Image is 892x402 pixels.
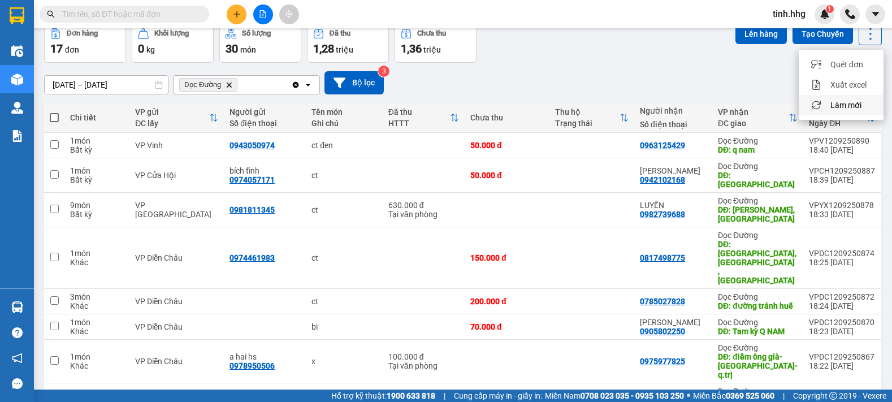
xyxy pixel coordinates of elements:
div: Khối lượng [154,29,189,37]
button: Bộ lọc [324,71,384,94]
th: Toggle SortBy [383,103,465,133]
div: HTTT [388,119,450,128]
div: Dọc Đường [718,162,798,171]
div: Khác [70,327,124,336]
span: Hỗ trợ kỹ thuật: [331,390,435,402]
strong: 0369 525 060 [726,391,774,400]
strong: 1900 633 818 [387,391,435,400]
th: Toggle SortBy [549,103,634,133]
input: Tìm tên, số ĐT hoặc mã đơn [62,8,196,20]
div: Đã thu [388,107,450,116]
span: Miền Bắc [693,390,774,402]
div: 18:40 [DATE] [809,145,875,154]
div: phúc vinh [640,318,707,327]
div: 18:22 [DATE] [809,361,875,370]
div: Dọc Đường [718,387,798,396]
div: Bất kỳ [70,210,124,219]
sup: 1 [826,5,834,13]
div: 0785027828 [640,297,685,306]
div: bích tĩnh [230,166,300,175]
img: logo-vxr [10,7,24,24]
div: 0943050974 [230,141,275,150]
div: 1 món [70,166,124,175]
button: aim [279,5,299,24]
svg: Clear all [291,80,300,89]
span: 17 [50,42,63,55]
div: ĐC lấy [135,119,209,128]
span: Dọc Đường [184,80,221,89]
span: món [240,45,256,54]
div: 1 món [70,318,124,327]
div: 0981811345 [230,205,275,214]
span: triệu [423,45,441,54]
div: 50.000 đ [470,171,544,180]
div: 0905802250 [640,327,685,336]
div: 150.000 đ [470,253,544,262]
button: Đã thu1,28 triệu [307,22,389,63]
div: 9 món [70,201,124,210]
div: ct [311,297,377,306]
div: Dọc Đường [718,231,798,240]
span: copyright [829,392,837,400]
span: notification [12,353,23,364]
th: Toggle SortBy [712,103,803,133]
div: Dọc Đường [718,196,798,205]
th: Toggle SortBy [129,103,224,133]
button: Đơn hàng17đơn [44,22,126,63]
div: Bất kỳ [70,145,124,154]
button: Tạo Chuyến [793,24,853,44]
div: 0942102168 [640,175,685,184]
div: LUYẾN [640,201,707,210]
input: Select a date range. [45,76,168,94]
span: search [47,10,55,18]
div: Ghi chú [311,119,377,128]
div: Số lượng [242,29,271,37]
img: warehouse-icon [11,102,23,114]
div: 18:23 [DATE] [809,327,875,336]
span: 1,28 [313,42,334,55]
div: VPV1209250890 [809,136,875,145]
div: Dọc Đường [718,318,798,327]
div: VP Diễn Châu [135,253,218,262]
span: Cung cấp máy in - giấy in: [454,390,542,402]
div: VPDC1209250872 [809,292,875,301]
div: 0978950506 [230,361,275,370]
div: 0817498775 [640,253,685,262]
div: Bất kỳ [70,175,124,184]
img: warehouse-icon [11,74,23,85]
div: Số điện thoại [230,119,300,128]
div: Đã thu [330,29,350,37]
div: Khác [70,258,124,267]
span: 1 [828,5,832,13]
div: VP gửi [135,107,209,116]
span: question-circle [12,327,23,338]
span: aim [285,10,293,18]
div: VP Vinh [135,141,218,150]
div: 100.000 đ [388,352,459,361]
div: x [311,357,377,366]
span: caret-down [871,9,881,19]
div: DĐ: q nam [718,145,798,154]
div: VP Diễn Châu [135,357,218,366]
svg: open [304,80,313,89]
span: đơn [65,45,79,54]
img: warehouse-icon [11,45,23,57]
div: 0974057171 [230,175,275,184]
span: 1,36 [401,42,422,55]
button: file-add [253,5,273,24]
div: Thu hộ [555,107,620,116]
span: kg [146,45,155,54]
div: bi [311,322,377,331]
div: ct [311,253,377,262]
div: Dọc Đường [718,292,798,301]
div: Tại văn phòng [388,210,459,219]
div: Chưa thu [470,113,544,122]
div: 0974461983 [230,253,275,262]
div: Chưa thu [417,29,446,37]
div: VP Diễn Châu [135,297,218,306]
div: Chi tiết [70,113,124,122]
div: VP [GEOGRAPHIC_DATA] [135,201,218,219]
svg: Delete [226,81,232,88]
div: VPDC1209250874 [809,249,875,258]
input: Selected Dọc Đường. [240,79,241,90]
